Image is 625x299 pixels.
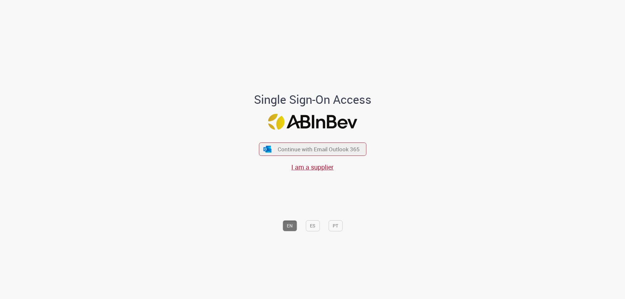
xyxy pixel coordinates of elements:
img: ícone Azure/Microsoft 360 [263,146,272,153]
span: Continue with Email Outlook 365 [278,145,360,153]
button: ES [306,220,320,231]
h1: Single Sign-On Access [222,93,403,106]
button: ícone Azure/Microsoft 360 Continue with Email Outlook 365 [259,143,366,156]
a: I am a supplier [291,163,334,171]
button: EN [283,220,297,231]
button: PT [328,220,342,231]
img: Logo ABInBev [268,114,357,130]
